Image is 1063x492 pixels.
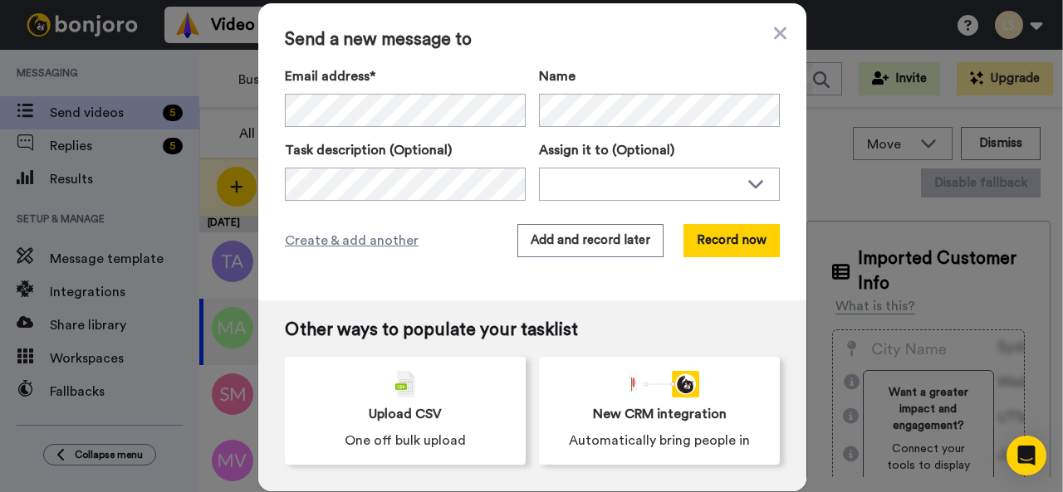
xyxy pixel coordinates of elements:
[569,431,750,451] span: Automatically bring people in
[285,66,526,86] label: Email address*
[620,371,699,397] div: animation
[369,404,442,424] span: Upload CSV
[539,66,576,86] span: Name
[395,371,415,397] img: csv-grey.png
[285,320,780,340] span: Other ways to populate your tasklist
[593,404,727,424] span: New CRM integration
[683,224,780,257] button: Record now
[285,30,780,50] span: Send a new message to
[517,224,664,257] button: Add and record later
[285,231,419,251] span: Create & add another
[1007,436,1046,475] div: Open Intercom Messenger
[285,140,526,160] label: Task description (Optional)
[539,140,780,160] label: Assign it to (Optional)
[345,431,466,451] span: One off bulk upload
